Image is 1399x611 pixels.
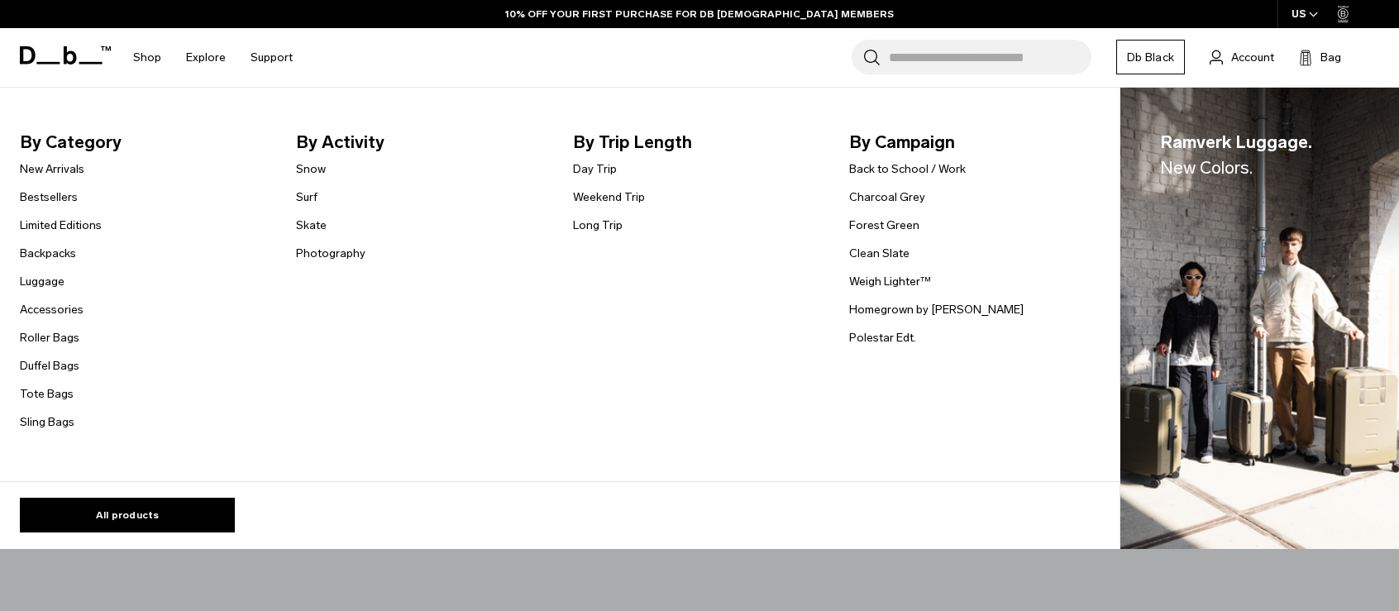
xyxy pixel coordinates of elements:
[849,301,1024,318] a: Homegrown by [PERSON_NAME]
[133,28,161,87] a: Shop
[20,160,84,178] a: New Arrivals
[849,160,966,178] a: Back to School / Work
[20,357,79,375] a: Duffel Bags
[251,28,293,87] a: Support
[1299,47,1341,67] button: Bag
[20,329,79,346] a: Roller Bags
[20,273,64,290] a: Luggage
[296,160,326,178] a: Snow
[1160,157,1253,178] span: New Colors.
[849,329,916,346] a: Polestar Edt.
[20,301,84,318] a: Accessories
[1210,47,1274,67] a: Account
[1320,49,1341,66] span: Bag
[573,217,623,234] a: Long Trip
[20,245,76,262] a: Backpacks
[296,217,327,234] a: Skate
[849,245,910,262] a: Clean Slate
[849,217,919,234] a: Forest Green
[849,189,925,206] a: Charcoal Grey
[1120,88,1399,550] img: Db
[573,129,823,155] span: By Trip Length
[20,217,102,234] a: Limited Editions
[296,245,365,262] a: Photography
[505,7,894,21] a: 10% OFF YOUR FIRST PURCHASE FOR DB [DEMOGRAPHIC_DATA] MEMBERS
[20,498,235,532] a: All products
[1116,40,1185,74] a: Db Black
[20,413,74,431] a: Sling Bags
[20,189,78,206] a: Bestsellers
[20,129,270,155] span: By Category
[121,28,305,87] nav: Main Navigation
[1120,88,1399,550] a: Ramverk Luggage.New Colors. Db
[296,189,318,206] a: Surf
[573,189,645,206] a: Weekend Trip
[20,385,74,403] a: Tote Bags
[849,129,1099,155] span: By Campaign
[1231,49,1274,66] span: Account
[573,160,617,178] a: Day Trip
[1160,129,1312,181] span: Ramverk Luggage.
[296,129,546,155] span: By Activity
[186,28,226,87] a: Explore
[849,273,931,290] a: Weigh Lighter™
